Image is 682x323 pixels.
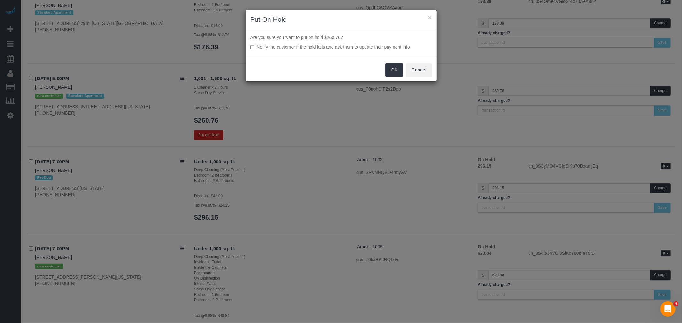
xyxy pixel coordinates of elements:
[250,45,255,49] input: Notify the customer if the hold fails and ask them to update their payment info
[250,35,343,40] span: Are you sure you want to put on hold $260.76?
[250,44,432,50] label: Notify the customer if the hold fails and ask them to update their payment info
[250,15,432,24] h3: Put On Hold
[385,63,403,77] button: OK
[428,14,432,21] button: ×
[673,301,678,306] span: 4
[660,301,676,317] iframe: Intercom live chat
[406,63,432,77] button: Cancel
[246,10,437,81] sui-modal: Put On Hold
